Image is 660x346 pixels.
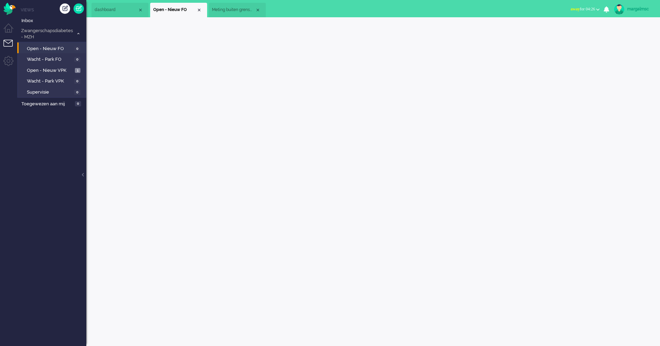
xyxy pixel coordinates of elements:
a: Open - Nieuw FO 0 [20,45,86,52]
a: Wacht - Park VPK 0 [20,77,86,85]
a: Supervisie 0 [20,88,86,96]
a: Open - Nieuw VPK 1 [20,66,86,74]
span: Open - Nieuw FO [153,7,196,13]
span: Open - Nieuw FO [27,46,72,52]
a: margalmsc [613,4,653,15]
span: away [571,7,580,11]
div: margalmsc [627,6,653,12]
div: Creëer ticket [60,3,70,14]
a: Quick Ticket [74,3,84,14]
span: Wacht - Park FO [27,56,72,63]
span: 0 [74,79,80,84]
span: for 04:26 [571,7,595,11]
span: 0 [74,57,80,62]
span: 0 [74,46,80,51]
div: Close tab [138,7,143,13]
span: Meting buiten grenswaarden [212,7,255,13]
span: Wacht - Park VPK [27,78,72,85]
li: awayfor 04:26 [566,2,604,17]
a: Omnidesk [3,4,16,10]
span: Supervisie [27,89,72,96]
span: 1 [75,68,80,73]
span: Toegewezen aan mij [21,101,73,107]
span: Zwangerschapsdiabetes - MZH [20,28,74,40]
li: Admin menu [3,56,19,71]
li: Views [21,7,86,13]
div: Close tab [255,7,261,13]
a: Wacht - Park FO 0 [20,55,86,63]
span: 0 [74,90,80,95]
li: Tickets menu [3,40,19,55]
span: 0 [75,101,81,106]
li: Dashboard menu [3,23,19,39]
img: avatar [614,4,624,15]
div: Close tab [196,7,202,13]
img: flow_omnibird.svg [3,3,16,15]
span: Inbox [21,18,86,24]
li: View [150,3,207,17]
a: Toegewezen aan mij 0 [20,100,86,107]
li: Dashboard [91,3,148,17]
span: Open - Nieuw VPK [27,67,73,74]
a: Inbox [20,17,86,24]
button: awayfor 04:26 [566,4,604,14]
li: 5006 [209,3,266,17]
span: dashboard [95,7,138,13]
